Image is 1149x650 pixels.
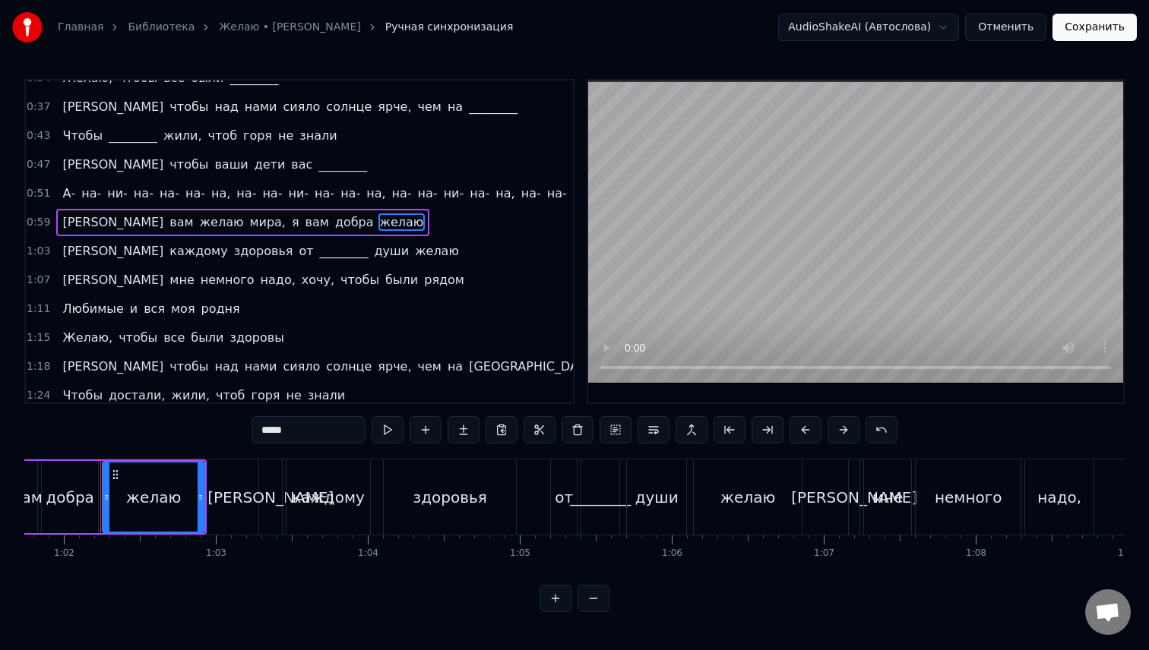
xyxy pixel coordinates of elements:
[570,486,631,509] div: ________
[158,185,181,202] span: на-
[373,242,411,260] span: души
[248,213,287,231] span: мира,
[1052,14,1137,41] button: Сохранить
[126,486,181,509] div: желаю
[206,547,226,560] div: 1:03
[300,271,336,289] span: хочу,
[107,127,159,144] span: ________
[13,486,43,509] div: вам
[12,12,43,43] img: youka
[168,213,195,231] span: вам
[324,98,373,115] span: солнце
[27,215,50,230] span: 0:59
[169,300,196,317] span: моя
[555,486,573,509] div: от
[358,547,378,560] div: 1:04
[290,213,301,231] span: я
[293,486,365,509] div: каждому
[58,20,513,35] nav: breadcrumb
[365,185,387,202] span: на,
[199,271,256,289] span: немного
[61,387,104,404] span: Чтобы
[339,271,381,289] span: чтобы
[27,128,50,144] span: 0:43
[791,486,917,509] div: [PERSON_NAME]
[162,329,186,346] span: все
[814,547,834,560] div: 1:07
[416,98,443,115] span: чем
[391,185,413,202] span: на-
[207,486,334,509] div: [PERSON_NAME]
[635,486,679,509] div: души
[284,387,302,404] span: не
[106,185,129,202] span: ни-
[317,156,369,173] span: ________
[306,387,347,404] span: знали
[214,387,246,404] span: чтоб
[339,185,362,202] span: на-
[467,98,519,115] span: ________
[467,358,598,375] span: [GEOGRAPHIC_DATA]
[376,358,413,375] span: ярче,
[376,98,413,115] span: ярче,
[61,329,114,346] span: Желаю,
[27,388,50,403] span: 1:24
[61,358,165,375] span: [PERSON_NAME]
[107,387,166,404] span: достали,
[27,157,50,172] span: 0:47
[1085,589,1131,635] a: Открытый чат
[318,242,370,260] span: ________
[384,271,419,289] span: были
[261,185,283,202] span: на-
[61,213,165,231] span: [PERSON_NAME]
[162,127,204,144] span: жили,
[446,98,464,115] span: на
[117,329,159,346] span: чтобы
[253,156,287,173] span: дети
[210,185,232,202] span: на,
[27,244,50,259] span: 1:03
[58,20,103,35] a: Главная
[281,358,321,375] span: сияло
[334,213,375,231] span: добра
[442,185,466,202] span: ни-
[243,358,279,375] span: нами
[61,156,165,173] span: [PERSON_NAME]
[61,127,104,144] span: Чтобы
[168,156,210,173] span: чтобы
[259,271,297,289] span: надо,
[290,156,314,173] span: вас
[423,271,466,289] span: рядом
[242,127,274,144] span: горя
[546,185,568,202] span: на-
[61,185,77,202] span: А-
[1118,547,1138,560] div: 1:09
[243,98,279,115] span: нами
[304,213,331,231] span: вам
[54,547,74,560] div: 1:02
[416,185,439,202] span: на-
[213,156,249,173] span: ваши
[965,14,1046,41] button: Отменить
[416,358,443,375] span: чем
[571,185,595,202] span: ни-
[61,242,165,260] span: [PERSON_NAME]
[27,186,50,201] span: 0:51
[168,271,195,289] span: мне
[46,486,94,509] div: добра
[298,127,338,144] span: знали
[510,547,530,560] div: 1:05
[61,271,165,289] span: [PERSON_NAME]
[213,98,239,115] span: над
[142,300,166,317] span: вся
[128,20,195,35] a: Библиотека
[235,185,258,202] span: на-
[1037,486,1081,509] div: надо,
[61,98,165,115] span: [PERSON_NAME]
[872,486,903,509] div: мне
[168,98,210,115] span: чтобы
[446,358,464,375] span: на
[80,185,103,202] span: на-
[198,213,245,231] span: желаю
[277,127,295,144] span: не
